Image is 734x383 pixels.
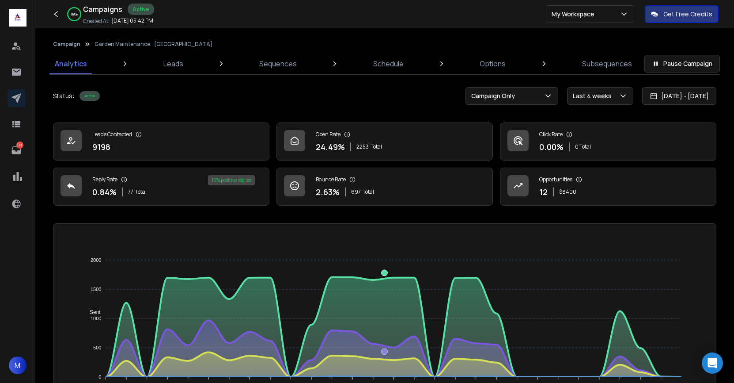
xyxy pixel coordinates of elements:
tspan: 1000 [91,316,101,321]
p: Reply Rate [92,176,117,183]
a: Reply Rate0.84%77Total16% positive replies [53,168,269,206]
p: 0 Total [575,143,591,150]
a: Leads Contacted9198 [53,123,269,161]
p: Get Free Credits [663,10,712,19]
p: Opportunities [539,176,572,183]
p: Open Rate [316,131,341,138]
span: Sent [83,309,101,315]
p: 9198 [92,141,110,153]
p: Campaign Only [471,92,518,100]
span: 2253 [356,143,369,150]
span: Total [135,188,147,195]
p: Last 4 weeks [573,92,615,100]
p: Garden Maintenance - [GEOGRAPHIC_DATA] [95,41,212,48]
a: Sequences [254,53,302,74]
p: 173 [16,142,23,149]
h1: Campaigns [83,4,122,15]
a: Subsequences [577,53,637,74]
p: My Workspace [552,10,598,19]
button: Get Free Credits [645,5,719,23]
p: Leads [163,58,183,69]
span: Total [363,188,374,195]
img: logo [9,9,26,27]
div: Active [128,4,154,15]
span: 77 [128,188,133,195]
p: Schedule [373,58,404,69]
p: Click Rate [539,131,563,138]
p: 0.84 % [92,186,117,198]
span: Total [371,143,382,150]
p: Analytics [55,58,87,69]
a: Analytics [49,53,92,74]
a: Leads [158,53,189,74]
div: Active [79,91,100,101]
a: Options [474,53,511,74]
a: Schedule [368,53,409,74]
p: $ 8400 [559,188,576,195]
p: Leads Contacted [92,131,132,138]
button: M [9,356,26,374]
p: Bounce Rate [316,176,346,183]
tspan: 2000 [91,257,101,263]
div: 16 % positive replies [208,175,255,185]
a: 173 [8,142,25,159]
tspan: 500 [94,345,102,350]
button: Pause Campaign [644,55,720,73]
p: Status: [53,92,74,100]
p: Sequences [259,58,297,69]
p: 99 % [71,11,78,17]
div: Open Intercom Messenger [702,352,723,374]
span: 697 [351,188,361,195]
a: Click Rate0.00%0 Total [500,123,716,161]
p: [DATE] 05:42 PM [111,17,153,24]
p: 2.63 % [316,186,340,198]
button: Campaign [53,41,80,48]
p: 24.49 % [316,141,345,153]
p: 0.00 % [539,141,564,153]
tspan: 1500 [91,287,101,292]
p: Options [480,58,506,69]
p: Subsequences [582,58,632,69]
p: 12 [539,186,548,198]
a: Opportunities12$8400 [500,168,716,206]
button: [DATE] - [DATE] [642,87,716,105]
a: Open Rate24.49%2253Total [276,123,493,161]
p: Created At: [83,18,110,25]
a: Bounce Rate2.63%697Total [276,168,493,206]
tspan: 0 [99,374,102,379]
